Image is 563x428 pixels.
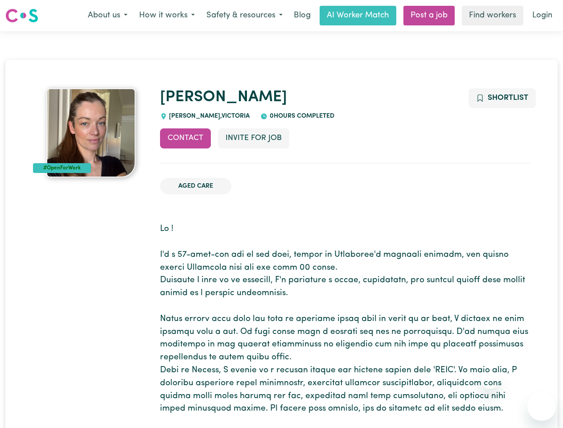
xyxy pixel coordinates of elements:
a: [PERSON_NAME] [160,90,287,105]
button: Safety & resources [201,6,288,25]
img: Marie [46,88,136,177]
span: Shortlist [488,94,528,102]
iframe: Button to launch messaging window [527,392,556,421]
button: Contact [160,128,211,148]
a: Marie's profile picture'#OpenForWork [33,88,149,177]
a: Post a job [403,6,455,25]
a: Blog [288,6,316,25]
a: Find workers [462,6,523,25]
img: Careseekers logo [5,8,38,24]
a: Careseekers logo [5,5,38,26]
button: How it works [133,6,201,25]
li: Aged Care [160,178,231,195]
button: Invite for Job [218,128,289,148]
a: AI Worker Match [320,6,396,25]
button: Add to shortlist [468,88,536,108]
a: Login [527,6,558,25]
span: [PERSON_NAME] , Victoria [167,113,250,119]
iframe: Close message [481,371,499,389]
div: #OpenForWork [33,163,91,173]
button: About us [82,6,133,25]
span: 0 hours completed [267,113,334,119]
